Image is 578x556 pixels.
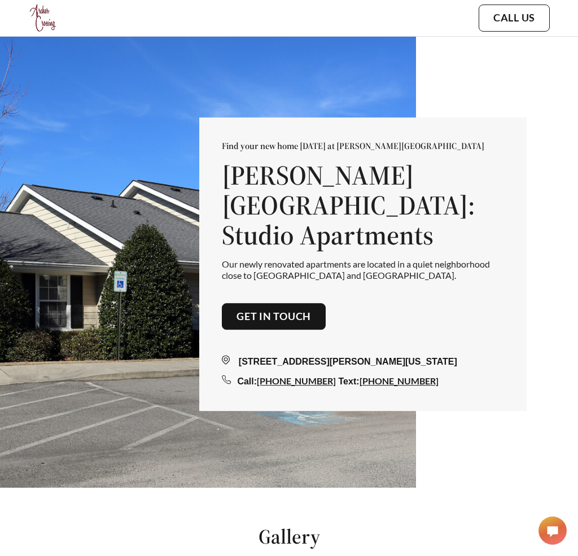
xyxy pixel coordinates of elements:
[237,310,311,323] a: Get in touch
[222,160,504,249] h1: [PERSON_NAME][GEOGRAPHIC_DATA]: Studio Apartments
[237,377,257,387] span: Call:
[360,376,439,387] a: [PHONE_NUMBER]
[28,3,59,33] img: logo.png
[222,259,504,281] p: Our newly renovated apartments are located in a quiet neighborhood close to [GEOGRAPHIC_DATA] and...
[479,5,550,32] button: Call Us
[222,356,504,369] div: [STREET_ADDRESS][PERSON_NAME][US_STATE]
[257,376,336,387] a: [PHONE_NUMBER]
[339,377,360,387] span: Text:
[222,303,326,330] button: Get in touch
[222,140,504,151] p: Find your new home [DATE] at [PERSON_NAME][GEOGRAPHIC_DATA]
[493,12,535,24] a: Call Us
